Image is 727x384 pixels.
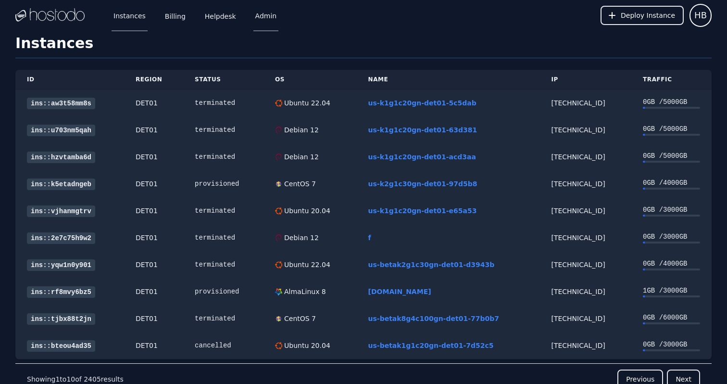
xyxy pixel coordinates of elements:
a: us-betak1g1c20gn-det01-7d52c5 [368,342,494,349]
a: ins::u703nm5qah [27,125,95,136]
img: Debian 12 [275,127,282,134]
a: ins::aw3t58mm8s [27,98,95,109]
div: Debian 12 [282,233,319,243]
div: DET01 [136,206,172,216]
div: terminated [195,98,252,108]
img: Debian 12 [275,154,282,161]
div: Ubuntu 22.04 [282,260,330,269]
div: CentOS 7 [282,179,316,189]
a: us-k2g1c30gn-det01-97d5b8 [368,180,477,188]
img: CentOS 7 (Disabled for now, need to fix network connectivity) [275,180,282,188]
div: provisioned [195,179,252,189]
div: DET01 [136,125,172,135]
a: us-betak8g4c100gn-det01-77b0b7 [368,315,499,322]
div: terminated [195,260,252,269]
div: 1 GB / 3000 GB [643,286,700,295]
img: Ubuntu 22.04 [275,261,282,269]
img: Ubuntu 20.04 [275,342,282,349]
div: 0 GB / 3000 GB [643,205,700,215]
div: DET01 [136,287,172,296]
div: DET01 [136,341,172,350]
div: Debian 12 [282,152,319,162]
div: DET01 [136,152,172,162]
div: Ubuntu 22.04 [282,98,330,108]
a: f [368,234,371,242]
div: [TECHNICAL_ID] [551,152,620,162]
div: DET01 [136,260,172,269]
div: [TECHNICAL_ID] [551,206,620,216]
div: cancelled [195,341,252,350]
a: ins::2e7c75h9w2 [27,232,95,244]
a: ins::rf8mvy6bz5 [27,286,95,298]
button: Deploy Instance [601,6,684,25]
div: [TECHNICAL_ID] [551,98,620,108]
div: DET01 [136,98,172,108]
a: us-k1g1c20gn-det01-5c5dab [368,99,476,107]
img: Ubuntu 20.04 [275,207,282,215]
div: Debian 12 [282,125,319,135]
span: HB [694,9,707,22]
div: 0 GB / 5000 GB [643,151,700,161]
a: ins::vjhanmgtrv [27,205,95,217]
div: CentOS 7 [282,314,316,323]
span: 1 [55,375,60,383]
span: Deploy Instance [621,11,675,20]
div: [TECHNICAL_ID] [551,179,620,189]
th: Traffic [631,70,712,90]
div: [TECHNICAL_ID] [551,287,620,296]
div: 0 GB / 5000 GB [643,97,700,107]
div: 0 GB / 3000 GB [643,340,700,349]
div: DET01 [136,233,172,243]
a: ins::k5etadngeb [27,179,95,190]
a: us-k1g1c20gn-det01-e65a53 [368,207,477,215]
div: AlmaLinux 8 [282,287,326,296]
div: DET01 [136,314,172,323]
button: User menu [689,4,712,27]
div: 0 GB / 6000 GB [643,313,700,322]
div: [TECHNICAL_ID] [551,125,620,135]
img: Debian 12 [275,234,282,242]
a: us-k1g1c20gn-det01-acd3aa [368,153,476,161]
th: Name [357,70,540,90]
a: ins::hzvtamba6d [27,152,95,163]
div: terminated [195,152,252,162]
div: terminated [195,233,252,243]
img: Logo [15,8,85,23]
th: Status [183,70,263,90]
h1: Instances [15,35,712,58]
th: ID [15,70,124,90]
div: 0 GB / 4000 GB [643,178,700,188]
div: DET01 [136,179,172,189]
img: CentOS 7 (Disabled for now, need to fix network connectivity) [275,315,282,322]
div: terminated [195,206,252,216]
a: [DOMAIN_NAME] [368,288,431,295]
a: ins::yqw1n0y901 [27,259,95,271]
a: us-betak2g1c30gn-det01-d3943b [368,261,495,269]
div: [TECHNICAL_ID] [551,341,620,350]
div: [TECHNICAL_ID] [551,260,620,269]
div: provisioned [195,287,252,296]
span: 2405 [84,375,101,383]
div: 0 GB / 4000 GB [643,259,700,269]
a: us-k1g1c20gn-det01-63d381 [368,126,477,134]
span: 10 [66,375,75,383]
div: 0 GB / 3000 GB [643,232,700,242]
th: OS [263,70,357,90]
div: Ubuntu 20.04 [282,206,330,216]
a: ins::tjbx88t2jn [27,313,95,325]
div: terminated [195,125,252,135]
div: Ubuntu 20.04 [282,341,330,350]
th: IP [539,70,631,90]
img: Ubuntu 22.04 [275,100,282,107]
div: terminated [195,314,252,323]
img: AlmaLinux 8 [275,288,282,295]
div: 0 GB / 5000 GB [643,124,700,134]
div: [TECHNICAL_ID] [551,314,620,323]
div: [TECHNICAL_ID] [551,233,620,243]
a: ins::bteou4ad35 [27,340,95,352]
p: Showing to of results [27,374,124,384]
th: Region [124,70,183,90]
